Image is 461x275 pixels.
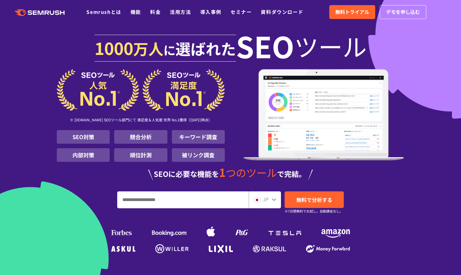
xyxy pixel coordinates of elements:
[57,167,404,181] div: SEOに必要な機能を
[219,164,226,180] span: 1
[57,148,110,162] li: 内部対策
[57,130,110,144] li: SEO対策
[114,148,167,162] li: 順位計測
[176,37,236,59] span: 選ばれた
[170,8,191,15] a: 活用方法
[114,130,167,144] li: 競合分析
[118,192,248,208] input: URL、キーワードを入力してください
[86,8,121,15] a: Semrushとは
[386,8,420,16] span: デモを申し込む
[380,5,426,19] a: デモを申し込む
[285,208,343,214] small: ※7日間無料でお試し。自動課金なし。
[236,34,294,58] span: SEO
[294,34,367,58] span: ツール
[133,37,163,59] span: 万人
[163,41,176,59] span: に
[285,191,344,208] a: 無料で分析する
[230,8,252,15] a: セミナー
[329,5,375,19] a: 無料トライアル
[150,8,161,15] a: 料金
[277,168,306,179] span: で完結。
[95,36,133,60] span: 1000
[172,130,225,144] li: キーワード調査
[335,8,369,16] span: 無料トライアル
[263,196,269,203] span: JP
[200,8,221,15] a: 導入事例
[57,111,225,130] div: ※ [DOMAIN_NAME] SEOツール部門にて 満足度＆人気度 世界 No.1獲得（[DATE]時点）
[296,196,332,203] span: 無料で分析する
[131,8,141,15] a: 機能
[226,165,277,180] span: つのツール
[261,8,303,15] a: 資料ダウンロード
[172,148,225,162] li: 被リンク調査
